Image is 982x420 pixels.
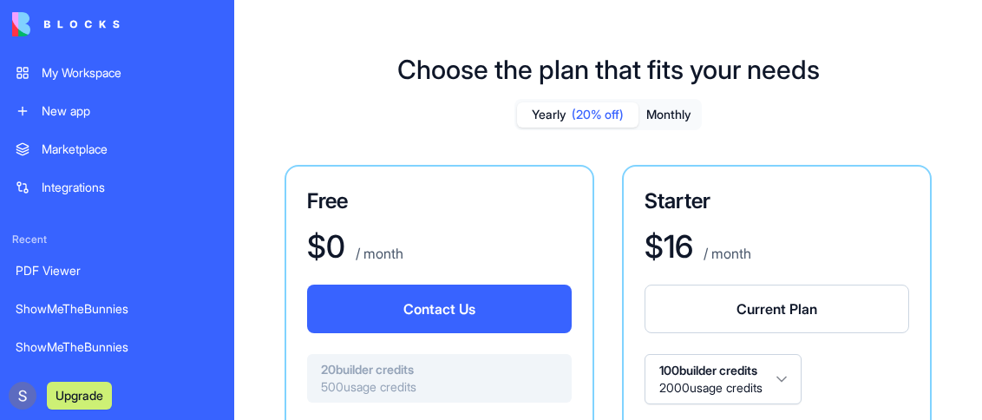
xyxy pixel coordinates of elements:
[5,56,229,90] a: My Workspace
[517,102,638,128] button: Yearly
[5,132,229,167] a: Marketplace
[638,102,699,128] button: Monthly
[9,382,36,410] img: ACg8ocJg4p_dPqjhSL03u1SIVTGQdpy5AIiJU7nt3TQW-L-gyDNKzg=s96-c
[645,187,909,215] h3: Starter
[42,179,219,196] div: Integrations
[16,300,219,318] div: ShowMeTheBunnies
[352,243,403,264] p: / month
[700,243,751,264] p: / month
[5,170,229,205] a: Integrations
[42,102,219,120] div: New app
[5,330,229,364] a: ShowMeTheBunnies
[12,12,120,36] img: logo
[307,229,345,264] h1: $ 0
[5,253,229,288] a: PDF Viewer
[5,292,229,326] a: ShowMeTheBunnies
[47,386,112,404] a: Upgrade
[5,94,229,128] a: New app
[321,361,558,378] span: 20 builder credits
[572,106,624,123] span: (20% off)
[42,141,219,158] div: Marketplace
[321,378,558,396] span: 500 usage credits
[16,262,219,279] div: PDF Viewer
[307,187,572,215] h3: Free
[42,64,219,82] div: My Workspace
[47,382,112,410] button: Upgrade
[5,233,229,246] span: Recent
[307,285,572,333] button: Contact Us
[397,54,820,85] h1: Choose the plan that fits your needs
[16,338,219,356] div: ShowMeTheBunnies
[645,285,909,333] button: Current Plan
[645,229,693,264] h1: $ 16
